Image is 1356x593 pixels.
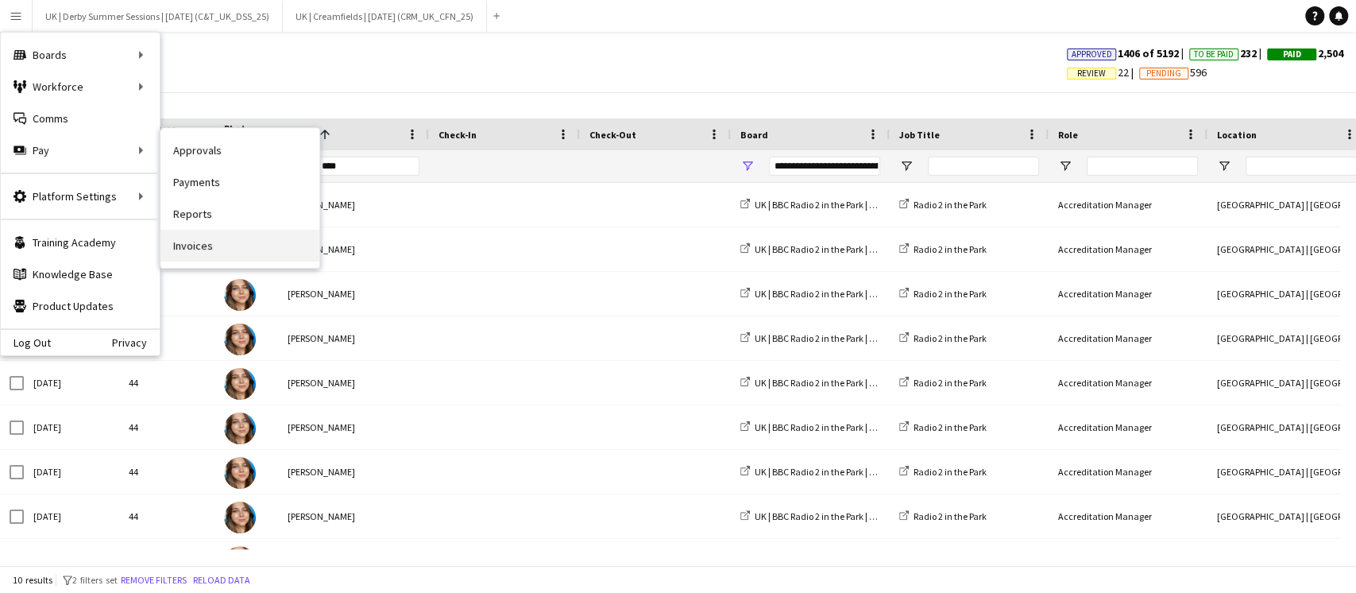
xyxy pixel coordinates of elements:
[914,332,987,344] span: Radio 2 in the Park
[914,510,987,522] span: Radio 2 in the Park
[224,502,256,533] img: Leia Kirton
[224,546,256,578] img: Leia Kirton
[224,368,256,400] img: Leia Kirton
[1049,183,1207,227] div: Accreditation Manager
[740,421,979,433] a: UK | BBC Radio 2 in the Park | [DATE] (BBC_UK_R2ITP_25)
[740,243,979,255] a: UK | BBC Radio 2 in the Park | [DATE] (BBC_UK_R2ITP_25)
[1,39,160,71] div: Boards
[1049,272,1207,316] div: Accreditation Manager
[119,361,214,405] div: 44
[914,421,987,433] span: Radio 2 in the Park
[190,572,253,589] button: Reload data
[1,258,160,290] a: Knowledge Base
[1049,494,1207,538] div: Accreditation Manager
[1146,68,1181,79] span: Pending
[438,129,477,141] span: Check-In
[224,324,256,355] img: Leia Kirton
[1087,157,1198,176] input: Role Filter Input
[755,243,979,255] span: UK | BBC Radio 2 in the Park | [DATE] (BBC_UK_R2ITP_25)
[224,279,256,311] img: Leia Kirton
[899,243,987,255] a: Radio 2 in the Park
[278,405,429,449] div: [PERSON_NAME]
[740,159,755,173] button: Open Filter Menu
[740,199,979,211] a: UK | BBC Radio 2 in the Park | [DATE] (BBC_UK_R2ITP_25)
[899,288,987,300] a: Radio 2 in the Park
[914,288,987,300] span: Radio 2 in the Park
[24,361,119,405] div: [DATE]
[278,539,429,583] div: [PERSON_NAME]
[119,405,214,449] div: 44
[755,466,979,478] span: UK | BBC Radio 2 in the Park | [DATE] (BBC_UK_R2ITP_25)
[1,103,160,134] a: Comms
[112,336,160,349] a: Privacy
[278,494,429,538] div: [PERSON_NAME]
[755,377,979,389] span: UK | BBC Radio 2 in the Park | [DATE] (BBC_UK_R2ITP_25)
[755,332,979,344] span: UK | BBC Radio 2 in the Park | [DATE] (BBC_UK_R2ITP_25)
[899,129,940,141] span: Job Title
[914,199,987,211] span: Radio 2 in the Park
[278,450,429,494] div: [PERSON_NAME]
[914,377,987,389] span: Radio 2 in the Park
[1049,316,1207,360] div: Accreditation Manager
[160,198,319,230] a: Reports
[899,159,914,173] button: Open Filter Menu
[1283,49,1301,60] span: Paid
[914,466,987,478] span: Radio 2 in the Park
[1,71,160,103] div: Workforce
[1217,159,1231,173] button: Open Filter Menu
[118,572,190,589] button: Remove filters
[24,450,119,494] div: [DATE]
[914,243,987,255] span: Radio 2 in the Park
[1,134,160,166] div: Pay
[899,377,987,389] a: Radio 2 in the Park
[24,405,119,449] div: [DATE]
[1058,129,1078,141] span: Role
[1,336,51,349] a: Log Out
[316,157,419,176] input: Name Filter Input
[33,1,283,32] button: UK | Derby Summer Sessions | [DATE] (C&T_UK_DSS_25)
[278,316,429,360] div: [PERSON_NAME]
[755,288,979,300] span: UK | BBC Radio 2 in the Park | [DATE] (BBC_UK_R2ITP_25)
[740,129,768,141] span: Board
[1049,539,1207,583] div: Accreditation Manager
[119,494,214,538] div: 44
[899,332,987,344] a: Radio 2 in the Park
[24,494,119,538] div: [DATE]
[1139,65,1207,79] span: 596
[1217,129,1257,141] span: Location
[1,227,160,258] a: Training Academy
[1067,65,1139,79] span: 22
[899,421,987,433] a: Radio 2 in the Park
[24,539,119,583] div: [DATE]
[278,361,429,405] div: [PERSON_NAME]
[1077,68,1106,79] span: Review
[899,510,987,522] a: Radio 2 in the Park
[755,510,979,522] span: UK | BBC Radio 2 in the Park | [DATE] (BBC_UK_R2ITP_25)
[72,574,118,586] span: 2 filters set
[740,332,979,344] a: UK | BBC Radio 2 in the Park | [DATE] (BBC_UK_R2ITP_25)
[899,466,987,478] a: Radio 2 in the Park
[283,1,487,32] button: UK | Creamfields | [DATE] (CRM_UK_CFN_25)
[1049,405,1207,449] div: Accreditation Manager
[1049,361,1207,405] div: Accreditation Manager
[1058,159,1072,173] button: Open Filter Menu
[278,227,429,271] div: [PERSON_NAME]
[589,129,636,141] span: Check-Out
[1049,450,1207,494] div: Accreditation Manager
[740,510,979,522] a: UK | BBC Radio 2 in the Park | [DATE] (BBC_UK_R2ITP_25)
[899,199,987,211] a: Radio 2 in the Park
[1194,49,1234,60] span: To Be Paid
[119,450,214,494] div: 44
[278,272,429,316] div: [PERSON_NAME]
[740,466,979,478] a: UK | BBC Radio 2 in the Park | [DATE] (BBC_UK_R2ITP_25)
[119,539,214,583] div: 44
[224,413,256,444] img: Leia Kirton
[278,183,429,227] div: [PERSON_NAME]
[1049,227,1207,271] div: Accreditation Manager
[119,272,214,316] div: 44
[928,157,1039,176] input: Job Title Filter Input
[755,421,979,433] span: UK | BBC Radio 2 in the Park | [DATE] (BBC_UK_R2ITP_25)
[740,288,979,300] a: UK | BBC Radio 2 in the Park | [DATE] (BBC_UK_R2ITP_25)
[740,377,979,389] a: UK | BBC Radio 2 in the Park | [DATE] (BBC_UK_R2ITP_25)
[224,457,256,489] img: Leia Kirton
